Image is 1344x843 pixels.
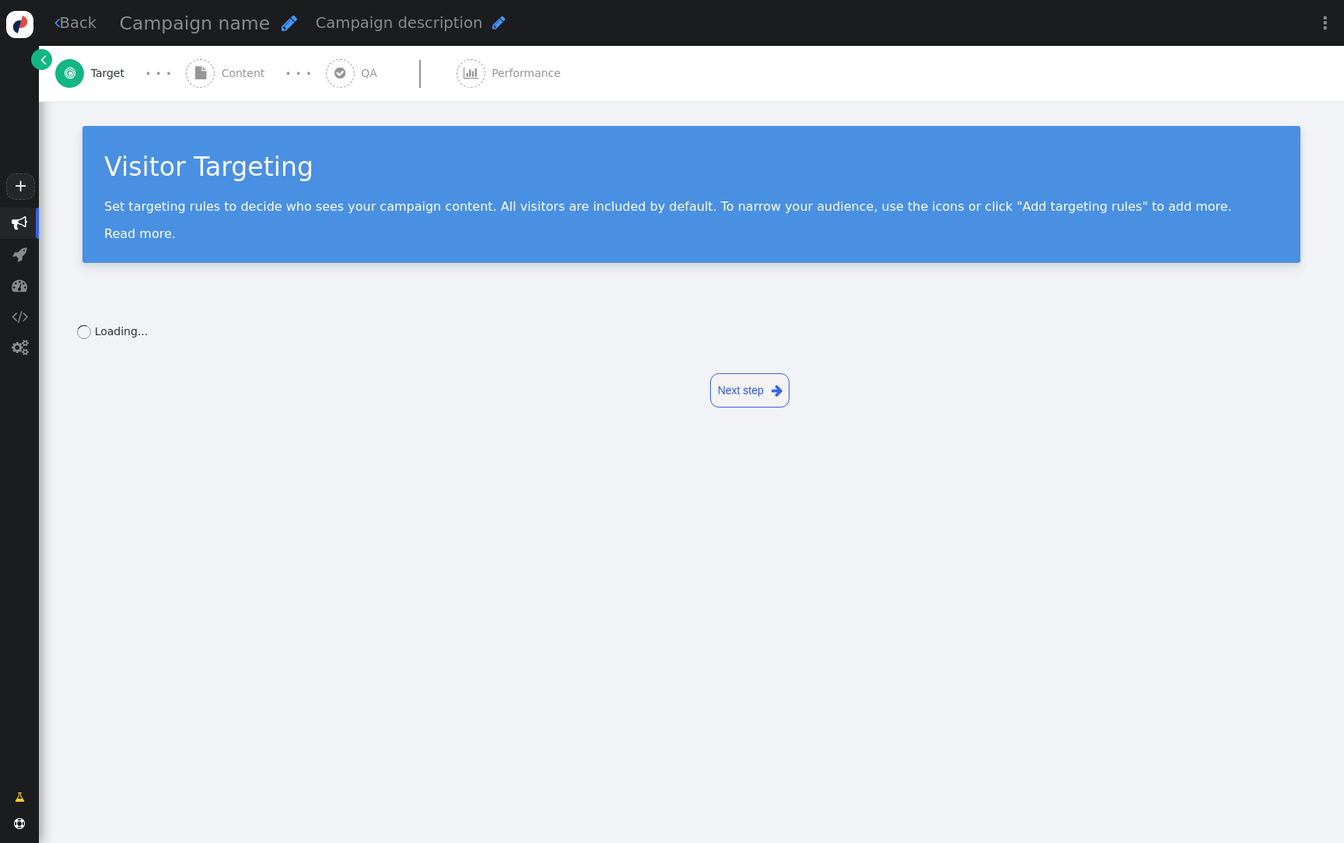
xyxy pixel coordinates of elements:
[326,46,457,101] a:  QA
[54,15,60,30] span: 
[4,783,36,811] a: 
[464,67,478,79] span: 
[195,67,206,79] span: 
[104,226,176,241] a: Read more.
[54,12,97,34] a: Back
[14,818,25,829] span: 
[316,14,483,32] span: Campaign description
[91,65,131,82] span: Target
[12,278,27,293] span: 
[6,173,34,200] a: +
[361,65,383,82] span: QA
[772,381,782,401] span: 
[492,15,506,30] span: 
[55,46,186,101] a:  Target · · ·
[104,148,1279,187] div: Visitor Targeting
[12,340,28,355] span: 
[95,325,149,338] span: Loading...
[282,14,297,32] span: 
[120,12,271,34] span: Campaign name
[12,247,27,262] span: 
[15,789,25,806] span: 
[65,67,75,79] span: 
[334,67,345,79] span: 
[40,51,47,68] span: 
[12,215,27,231] span: 
[31,49,52,70] a: 
[492,65,567,82] span: Performance
[12,309,28,324] span: 
[186,46,326,101] a:  Content · · ·
[6,11,33,38] img: logo-icon.svg
[285,63,311,84] div: · · ·
[710,373,789,408] a: Next step
[145,63,171,84] div: · · ·
[457,46,596,101] a:  Performance
[222,65,271,82] span: Content
[104,199,1279,214] p: Set targeting rules to decide who sees your campaign content. All visitors are included by defaul...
